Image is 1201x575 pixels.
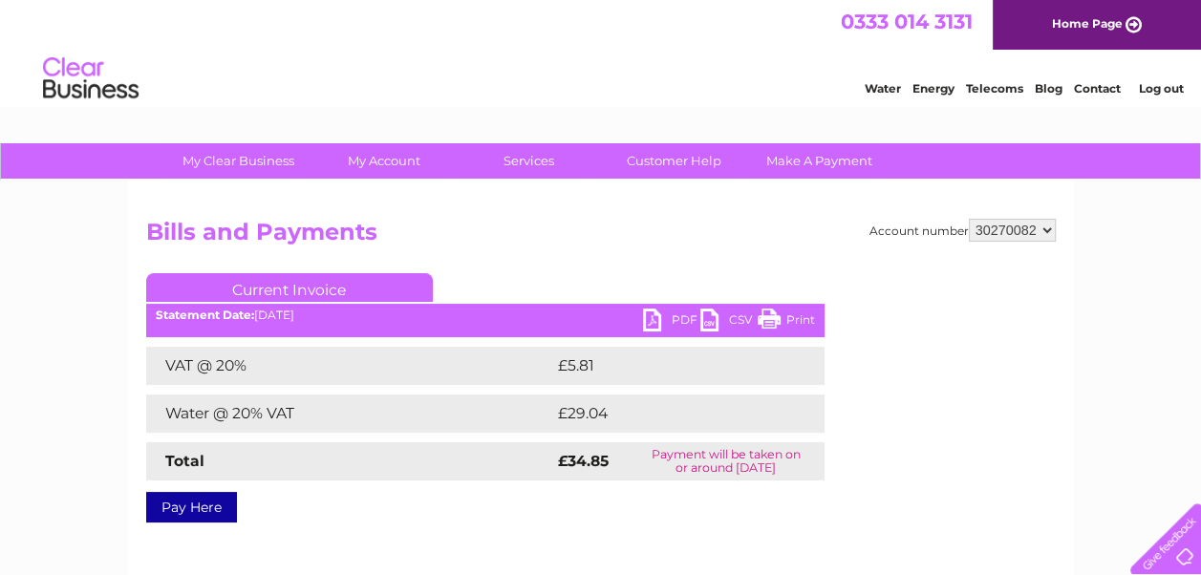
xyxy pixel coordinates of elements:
a: Log out [1138,81,1183,96]
a: My Account [305,143,462,179]
a: Services [450,143,608,179]
a: 0333 014 3131 [841,10,973,33]
div: Clear Business is a trading name of Verastar Limited (registered in [GEOGRAPHIC_DATA] No. 3667643... [150,11,1053,93]
a: Print [758,309,815,336]
a: Energy [912,81,954,96]
a: Customer Help [595,143,753,179]
td: Water @ 20% VAT [146,394,553,433]
b: Statement Date: [156,308,254,322]
a: Make A Payment [740,143,898,179]
a: Contact [1074,81,1121,96]
a: Blog [1035,81,1062,96]
div: [DATE] [146,309,825,322]
td: Payment will be taken on or around [DATE] [628,442,825,480]
a: Current Invoice [146,273,433,302]
td: £5.81 [553,347,778,385]
td: VAT @ 20% [146,347,553,385]
a: PDF [643,309,700,336]
a: Water [865,81,901,96]
strong: Total [165,452,204,470]
strong: £34.85 [558,452,609,470]
div: Account number [869,219,1056,242]
a: My Clear Business [160,143,317,179]
td: £29.04 [553,394,787,433]
a: Telecoms [966,81,1023,96]
h2: Bills and Payments [146,219,1056,255]
a: Pay Here [146,492,237,522]
img: logo.png [42,50,139,108]
a: CSV [700,309,758,336]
